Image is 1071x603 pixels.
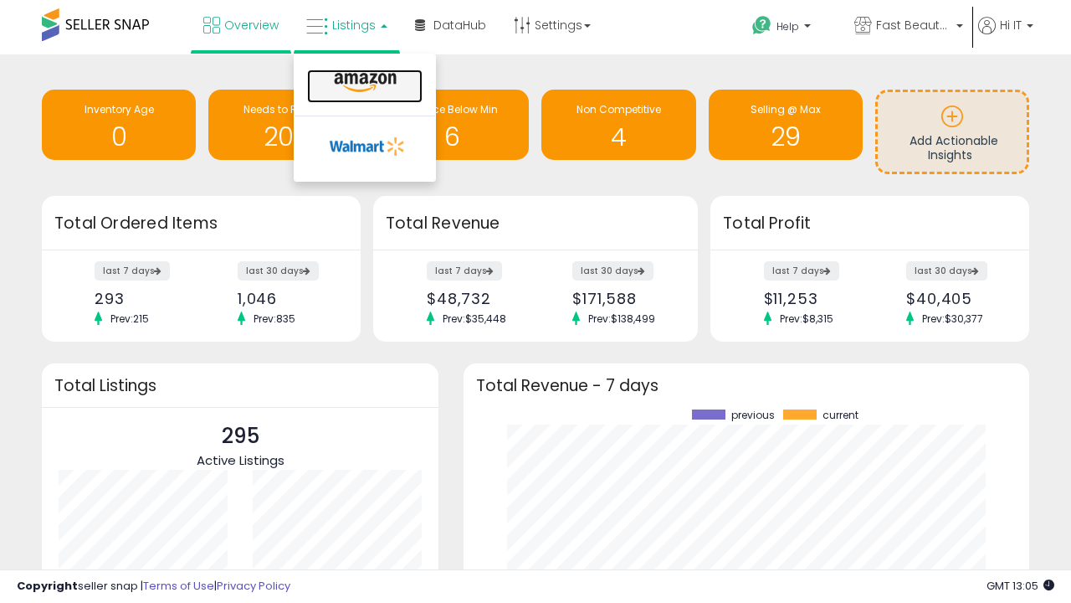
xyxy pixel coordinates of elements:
div: 293 [95,290,188,307]
strong: Copyright [17,578,78,594]
i: Get Help [751,15,772,36]
h1: 29 [717,123,854,151]
a: Privacy Policy [217,578,290,594]
span: 2025-10-12 13:05 GMT [986,578,1054,594]
label: last 30 days [906,261,987,281]
span: current [822,410,858,421]
a: Inventory Age 0 [42,90,196,160]
label: last 7 days [95,261,170,281]
a: Selling @ Max 29 [709,90,863,160]
span: Help [776,19,799,33]
a: Needs to Reprice 207 [208,90,362,160]
h3: Total Ordered Items [54,212,348,235]
div: seller snap | | [17,579,290,595]
span: BB Price Below Min [406,102,498,116]
label: last 7 days [764,261,839,281]
h3: Total Revenue - 7 days [476,379,1017,392]
span: Needs to Reprice [243,102,328,116]
a: Hi IT [978,17,1033,54]
span: Active Listings [197,451,284,469]
div: $48,732 [427,290,523,307]
div: 1,046 [238,290,331,307]
span: Selling @ Max [751,102,821,116]
h1: 6 [383,123,520,151]
a: Non Competitive 4 [541,90,695,160]
span: previous [731,410,775,421]
h1: 207 [217,123,354,151]
span: Prev: $35,448 [434,312,515,326]
span: Prev: $8,315 [771,312,842,326]
h1: 0 [50,123,187,151]
h3: Total Profit [723,212,1017,235]
label: last 30 days [238,261,319,281]
label: last 30 days [572,261,653,281]
span: Non Competitive [576,102,661,116]
span: Prev: 835 [245,312,304,326]
span: Listings [332,17,376,33]
span: Add Actionable Insights [910,132,998,164]
span: Prev: $138,499 [580,312,664,326]
span: Overview [224,17,279,33]
p: 295 [197,420,284,452]
h3: Total Revenue [386,212,685,235]
a: BB Price Below Min 6 [375,90,529,160]
a: Add Actionable Insights [878,92,1027,172]
span: Prev: 215 [102,312,157,326]
div: $11,253 [764,290,858,307]
a: Terms of Use [143,578,214,594]
div: $171,588 [572,290,669,307]
span: DataHub [433,17,486,33]
h3: Total Listings [54,379,426,392]
div: $40,405 [906,290,1000,307]
span: Fast Beauty ([GEOGRAPHIC_DATA]) [876,17,951,33]
a: Help [739,3,839,54]
h1: 4 [550,123,687,151]
span: Inventory Age [85,102,154,116]
span: Hi IT [1000,17,1022,33]
span: Prev: $30,377 [914,312,992,326]
label: last 7 days [427,261,502,281]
